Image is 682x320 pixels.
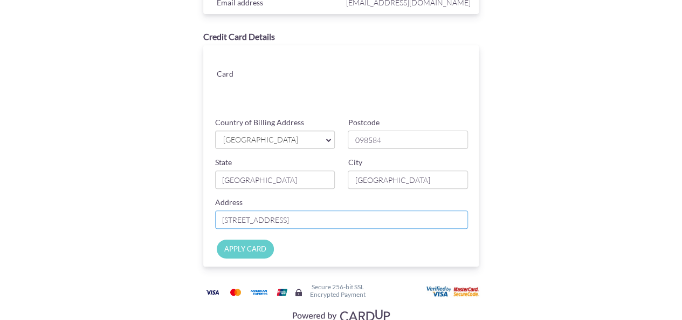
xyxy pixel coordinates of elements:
[217,240,274,258] input: APPLY CARD
[377,80,469,99] iframe: Secure card security code input frame
[294,288,303,297] img: Secure lock
[248,285,270,299] img: American Express
[310,283,366,297] h6: Secure 256-bit SSL Encrypted Payment
[209,67,276,83] div: Card
[284,56,469,76] iframe: Secure card number input frame
[203,31,479,43] div: Credit Card Details
[215,197,243,208] label: Address
[271,285,293,299] img: Union Pay
[215,117,304,128] label: Country of Billing Address
[225,285,246,299] img: Mastercard
[222,134,318,146] span: [GEOGRAPHIC_DATA]
[348,157,362,168] label: City
[202,285,223,299] img: Visa
[215,157,232,168] label: State
[348,117,379,128] label: Postcode
[426,286,480,298] img: User card
[284,80,376,99] iframe: Secure card expiration date input frame
[215,131,335,149] a: [GEOGRAPHIC_DATA]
